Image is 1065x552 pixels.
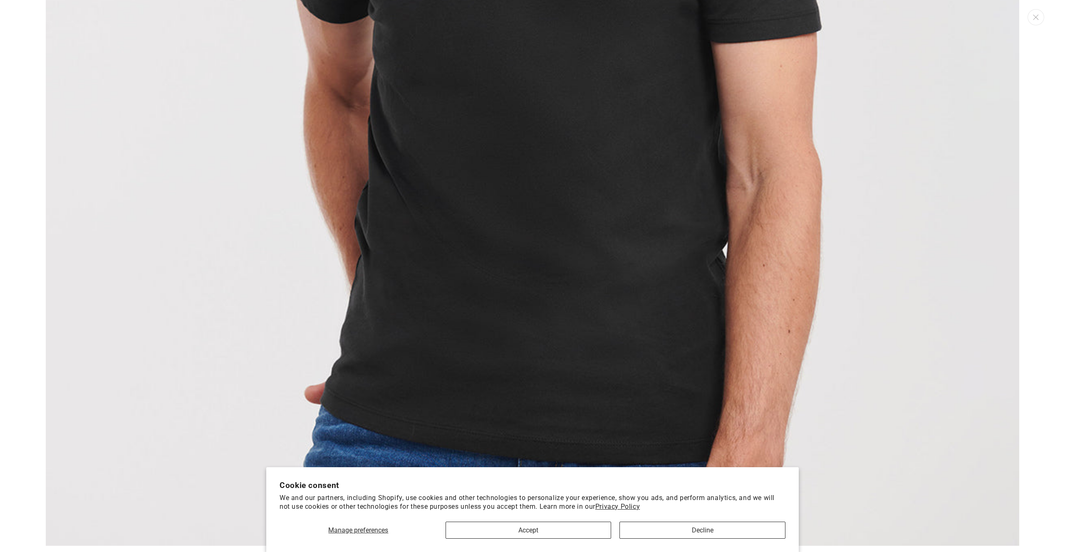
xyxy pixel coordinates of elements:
h2: Cookie consent [280,481,785,490]
button: Decline [619,522,785,539]
iframe: Chat Widget [922,462,1065,552]
button: Close [1028,9,1044,25]
a: Privacy Policy [595,503,640,510]
p: We and our partners, including Shopify, use cookies and other technologies to personalize your ex... [280,494,785,511]
button: Manage preferences [280,522,437,539]
button: Accept [446,522,612,539]
span: Manage preferences [328,526,388,534]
